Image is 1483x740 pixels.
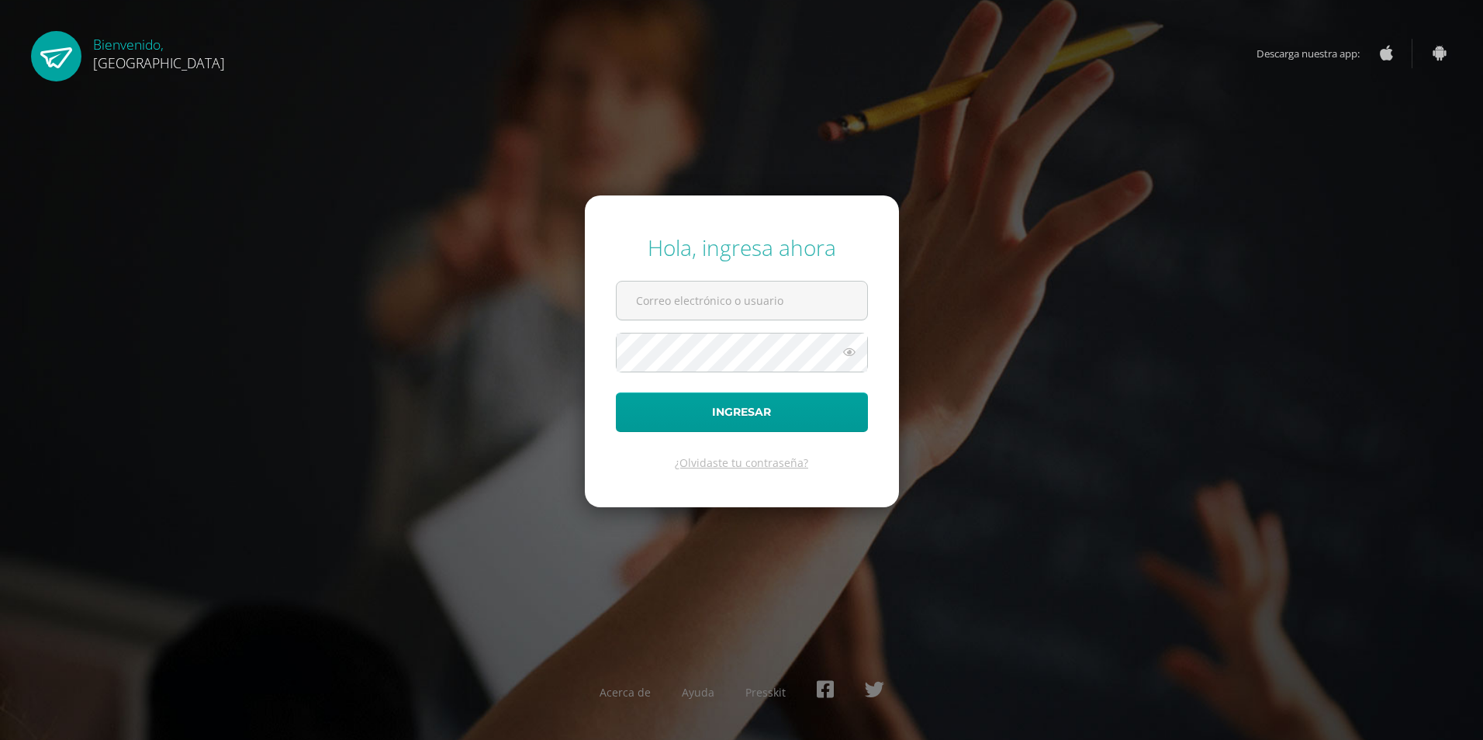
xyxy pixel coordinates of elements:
[93,54,225,72] span: [GEOGRAPHIC_DATA]
[617,282,867,320] input: Correo electrónico o usuario
[675,455,808,470] a: ¿Olvidaste tu contraseña?
[93,31,225,72] div: Bienvenido,
[616,392,868,432] button: Ingresar
[745,685,786,700] a: Presskit
[616,233,868,262] div: Hola, ingresa ahora
[682,685,714,700] a: Ayuda
[600,685,651,700] a: Acerca de
[1257,39,1375,68] span: Descarga nuestra app:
